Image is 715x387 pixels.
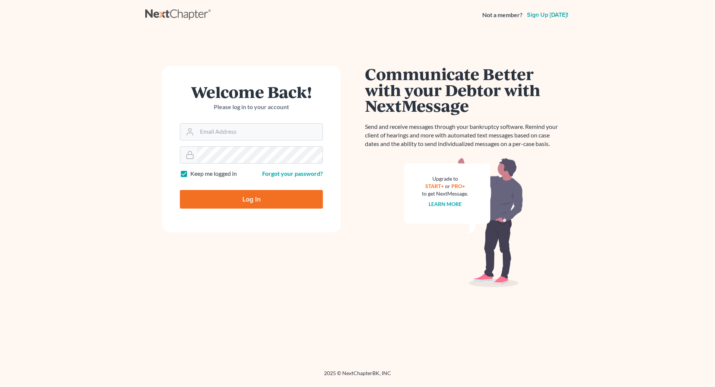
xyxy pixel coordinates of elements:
strong: Not a member? [482,11,522,19]
input: Log In [180,190,323,209]
input: Email Address [197,124,322,140]
label: Keep me logged in [190,169,237,178]
div: 2025 © NextChapterBK, INC [145,369,570,383]
a: PRO+ [451,183,465,189]
div: Upgrade to [422,175,468,183]
span: or [445,183,450,189]
a: START+ [425,183,444,189]
a: Sign up [DATE]! [525,12,570,18]
p: Please log in to your account [180,103,323,111]
a: Learn more [429,201,462,207]
div: to get NextMessage. [422,190,468,197]
h1: Communicate Better with your Debtor with NextMessage [365,66,562,114]
img: nextmessage_bg-59042aed3d76b12b5cd301f8e5b87938c9018125f34e5fa2b7a6b67550977c72.svg [404,157,523,288]
p: Send and receive messages through your bankruptcy software. Remind your client of hearings and mo... [365,123,562,148]
h1: Welcome Back! [180,84,323,100]
a: Forgot your password? [262,170,323,177]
